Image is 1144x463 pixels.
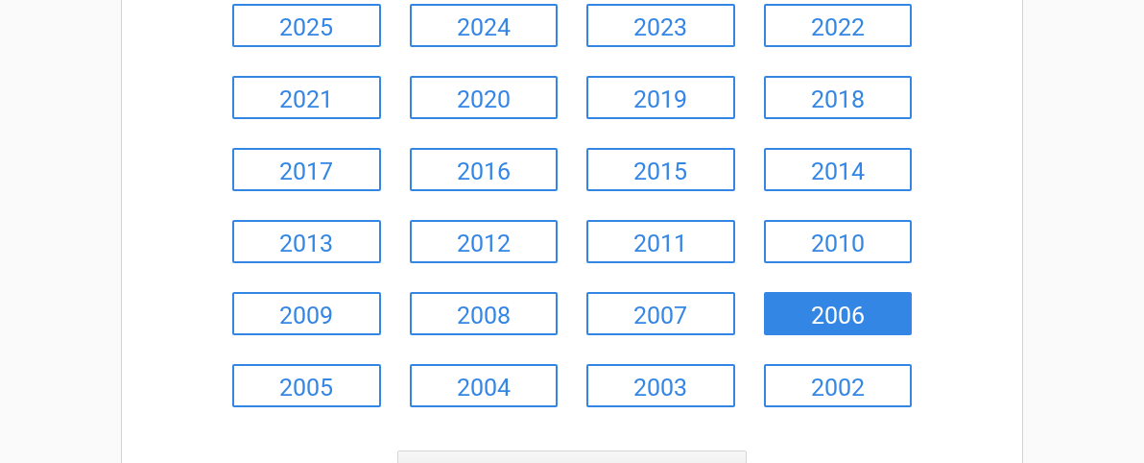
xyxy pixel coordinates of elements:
a: 2018 [764,76,913,119]
a: 2006 [764,292,913,335]
a: 2010 [764,220,913,263]
a: 2003 [586,364,735,407]
a: 2008 [410,292,559,335]
a: 2009 [232,292,381,335]
a: 2016 [410,148,559,191]
a: 2014 [764,148,913,191]
a: 2024 [410,4,559,47]
a: 2004 [410,364,559,407]
a: 2011 [586,220,735,263]
a: 2020 [410,76,559,119]
a: 2013 [232,220,381,263]
a: 2017 [232,148,381,191]
a: 2005 [232,364,381,407]
a: 2019 [586,76,735,119]
a: 2022 [764,4,913,47]
a: 2007 [586,292,735,335]
a: 2015 [586,148,735,191]
a: 2012 [410,220,559,263]
a: 2021 [232,76,381,119]
a: 2002 [764,364,913,407]
a: 2023 [586,4,735,47]
a: 2025 [232,4,381,47]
